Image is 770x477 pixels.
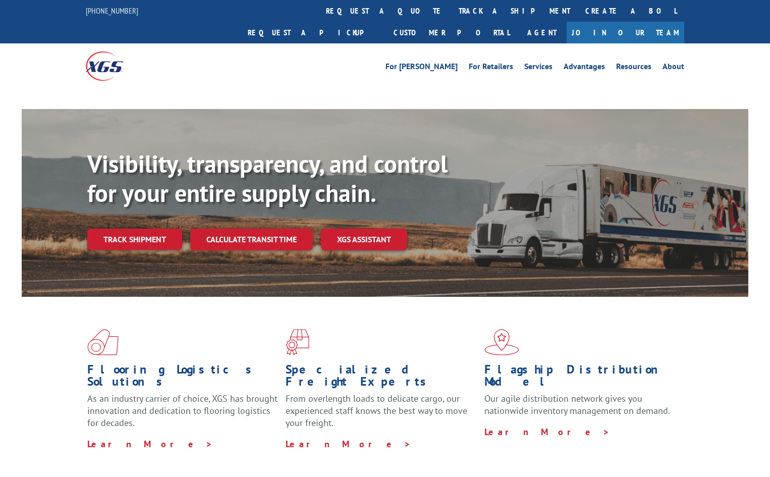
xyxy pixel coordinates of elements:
[386,22,517,43] a: Customer Portal
[87,229,182,250] a: Track shipment
[469,63,513,74] a: For Retailers
[286,438,411,450] a: Learn More >
[524,63,553,74] a: Services
[87,393,278,429] span: As an industry carrier of choice, XGS has brought innovation and dedication to flooring logistics...
[517,22,567,43] a: Agent
[484,426,610,438] a: Learn More >
[484,393,670,416] span: Our agile distribution network gives you nationwide inventory management on demand.
[87,363,278,393] h1: Flooring Logistics Solutions
[321,229,407,250] a: XGS ASSISTANT
[484,329,519,355] img: xgs-icon-flagship-distribution-model-red
[616,63,651,74] a: Resources
[286,363,476,393] h1: Specialized Freight Experts
[87,329,119,355] img: xgs-icon-total-supply-chain-intelligence-red
[663,63,684,74] a: About
[484,363,675,393] h1: Flagship Distribution Model
[286,329,309,355] img: xgs-icon-focused-on-flooring-red
[564,63,605,74] a: Advantages
[386,63,458,74] a: For [PERSON_NAME]
[87,148,448,208] b: Visibility, transparency, and control for your entire supply chain.
[86,6,138,16] a: [PHONE_NUMBER]
[87,438,213,450] a: Learn More >
[286,393,476,438] p: From overlength loads to delicate cargo, our experienced staff knows the best way to move your fr...
[240,22,386,43] a: Request a pickup
[190,229,313,250] a: Calculate transit time
[567,22,684,43] a: Join Our Team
